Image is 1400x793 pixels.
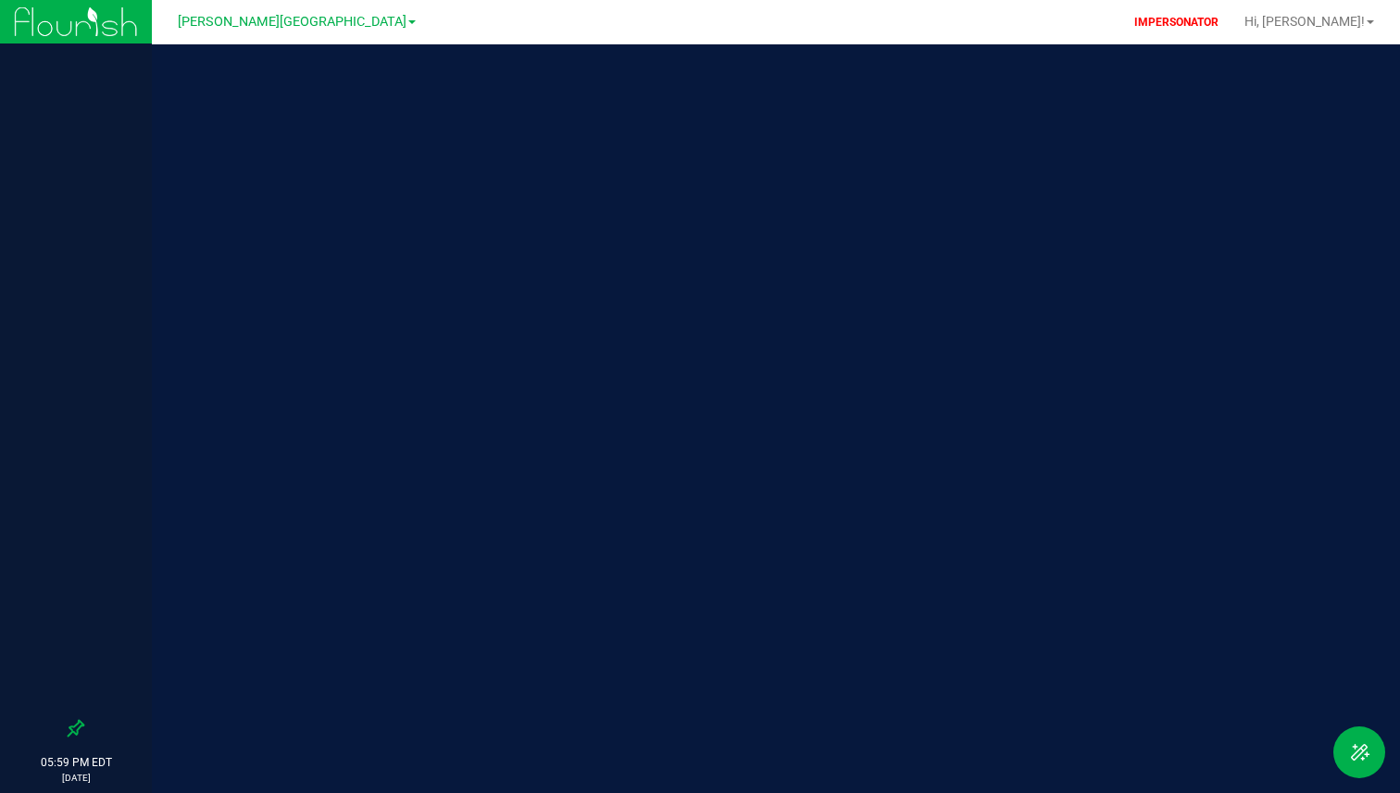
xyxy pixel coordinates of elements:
[1333,726,1385,778] button: Toggle Menu
[67,719,85,737] label: Pin the sidebar to full width on large screens
[1127,14,1226,31] p: IMPERSONATOR
[1244,14,1365,29] span: Hi, [PERSON_NAME]!
[8,771,144,785] p: [DATE]
[8,754,144,771] p: 05:59 PM EDT
[178,14,406,30] span: [PERSON_NAME][GEOGRAPHIC_DATA]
